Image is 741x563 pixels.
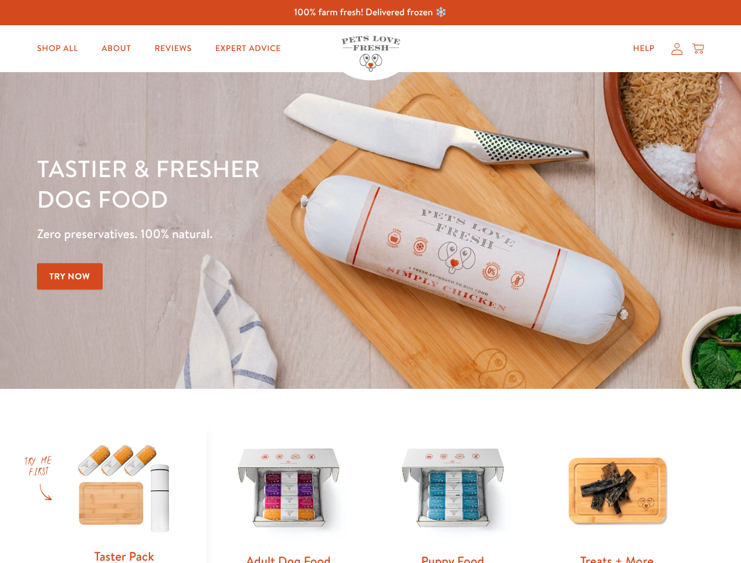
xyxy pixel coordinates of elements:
h1: Tastier & fresher dog food [37,153,482,214]
a: Expert Advice [206,37,290,60]
a: About [92,37,140,60]
a: Reviews [145,37,201,60]
p: Zero preservatives. 100% natural. [37,223,482,245]
a: Help [624,37,664,60]
img: Pets Love Fresh [341,36,400,72]
a: Try Now [37,263,103,290]
a: Shop All [28,37,87,60]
